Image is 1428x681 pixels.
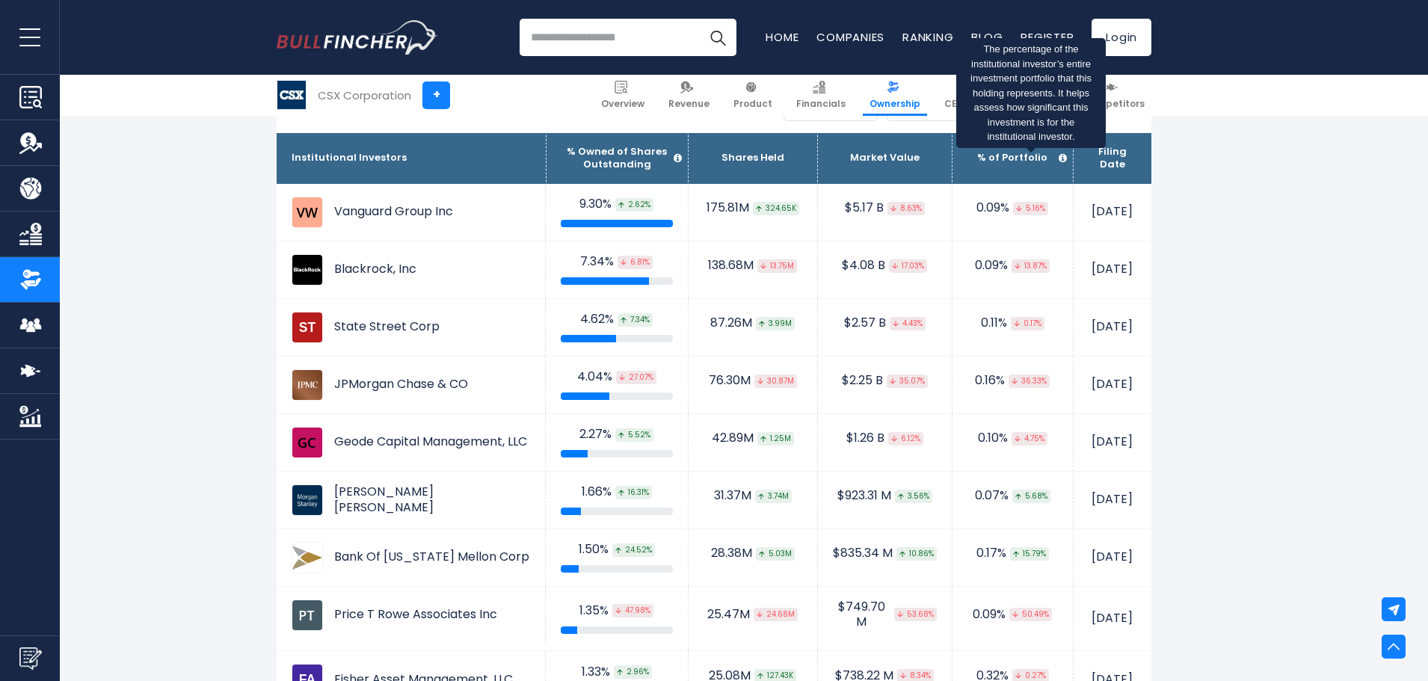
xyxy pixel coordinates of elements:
div: 4.04% [561,369,673,385]
div: 7.34% [561,254,673,270]
div: $835.34 M [833,546,937,561]
td: [DATE] [1073,298,1151,356]
div: 2.27% [561,427,673,443]
div: $5.17 B [833,200,937,216]
a: Blog [971,29,1003,45]
span: 3.99M [756,317,795,330]
img: Bullfincher logo [277,20,438,55]
span: 10.86% [896,547,937,561]
span: Competitors [1083,98,1145,110]
span: 4.43% [890,317,926,330]
div: 1.50% [561,542,673,558]
div: 87.26M [704,315,802,331]
div: 0.09% [967,258,1058,274]
td: [DATE] [1073,471,1151,529]
span: 5.03M [756,547,795,561]
th: Filing Date [1073,133,1151,184]
a: Register [1021,29,1074,45]
span: 24.52% [612,543,655,557]
a: Product [727,75,779,116]
div: 4.62% [561,312,673,327]
a: Overview [594,75,651,116]
div: 1.35% [561,603,673,619]
div: 0.17% [967,546,1058,561]
span: 324.65K [753,202,799,215]
th: Shares Held [688,133,817,184]
div: 0.10% [967,431,1058,446]
td: [DATE] [1073,356,1151,413]
span: 5.52% [615,428,653,442]
div: 25.47M [704,607,802,623]
div: 175.81M [704,200,802,216]
div: 42.89M [704,431,802,446]
span: 2.62% [615,198,653,212]
img: Blackrock, Inc [292,254,323,286]
span: Ownership [870,98,920,110]
span: 6.81% [618,256,653,269]
td: Vanguard Group Inc [277,184,546,241]
span: 3.56% [895,490,932,503]
td: Blackrock, Inc [277,241,546,298]
div: 1.66% [561,484,673,500]
div: The percentage of the institutional investor’s entire investment portfolio that this holding repr... [956,38,1106,148]
a: Go to homepage [277,20,437,55]
div: 9.30% [561,197,673,212]
span: 17.03% [889,259,927,273]
span: 6.12% [888,432,923,446]
span: 1.25M [757,432,794,446]
img: Bank Of New York Mellon Corp [292,542,323,573]
td: Price T Rowe Associates Inc [277,587,546,644]
td: [DATE] [1073,586,1151,651]
div: 138.68M [704,258,802,274]
th: Institutional Investors [277,133,546,184]
div: 0.09% [967,200,1058,216]
span: 53.68% [894,608,937,621]
div: 0.16% [967,373,1058,389]
span: 5.68% [1012,490,1050,503]
span: 13.87% [1012,259,1050,273]
span: 8.63% [887,202,925,215]
h2: CSX Corporation Institutional Ownership Details (2025 Q1) [299,97,731,117]
div: 0.11% [967,315,1058,331]
div: 31.37M [704,488,802,504]
a: + [422,81,450,109]
td: [DATE] [1073,184,1151,241]
span: 15.79% [1010,547,1049,561]
div: $923.31 M [833,488,937,504]
img: State Street Corp [292,312,323,343]
div: 0.07% [967,488,1058,504]
span: 47.98% [612,604,653,617]
img: JPMorgan Chase & CO [292,369,323,401]
span: Financials [796,98,846,110]
div: $1.26 B [833,431,937,446]
img: Price T Rowe Associates Inc [292,600,323,631]
img: Morgan Stanley [292,484,323,516]
td: Geode Capital Management, LLC [277,414,546,471]
a: Home [766,29,798,45]
th: Market Value [817,133,952,184]
span: 50.49% [1009,608,1052,621]
button: Search [699,19,736,56]
span: 36.33% [1009,375,1050,388]
td: JPMorgan Chase & CO [277,357,546,413]
span: 35.07% [887,375,928,388]
a: Login [1092,19,1151,56]
img: Vanguard Group Inc [292,197,323,228]
div: $4.08 B [833,258,937,274]
td: [DATE] [1073,241,1151,298]
div: 76.30M [704,373,802,389]
span: Overview [601,98,644,110]
span: 7.34% [618,313,653,327]
a: Ownership [863,75,927,116]
td: [DATE] [1073,529,1151,586]
span: 5.16% [1013,202,1048,215]
span: 3.74M [755,490,792,503]
span: 0.17% [1011,317,1044,330]
span: 16.31% [615,486,652,499]
a: Revenue [662,75,716,116]
a: Companies [816,29,884,45]
span: 2.96% [614,665,652,679]
img: Geode Capital Management, LLC [292,427,323,458]
a: Ranking [902,29,953,45]
span: 13.75M [757,259,797,273]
